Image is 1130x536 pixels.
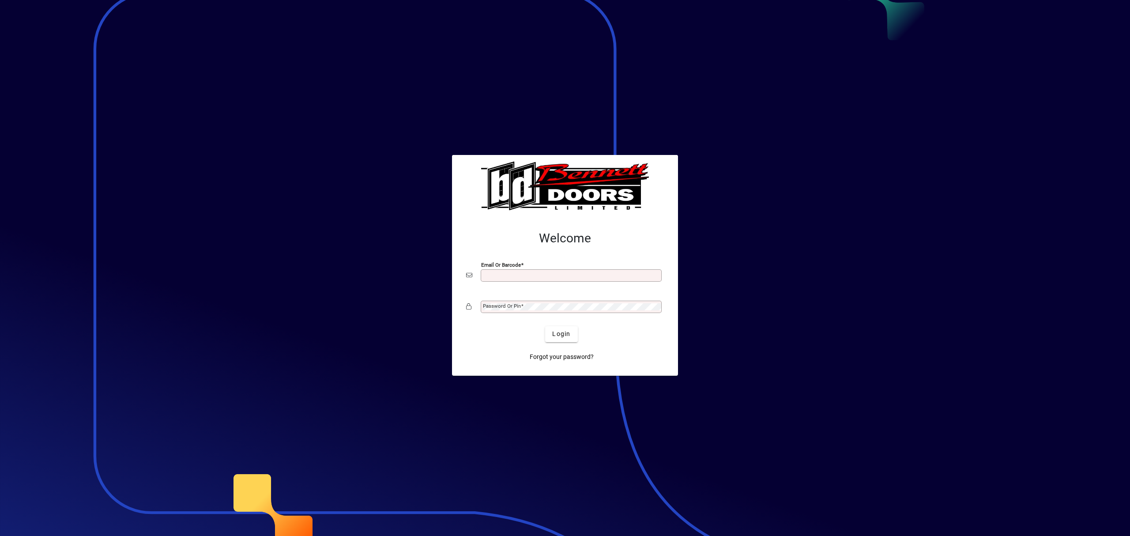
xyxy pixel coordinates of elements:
[526,349,597,365] a: Forgot your password?
[530,352,594,362] span: Forgot your password?
[481,261,521,268] mat-label: Email or Barcode
[552,329,570,339] span: Login
[483,303,521,309] mat-label: Password or Pin
[466,231,664,246] h2: Welcome
[545,326,577,342] button: Login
